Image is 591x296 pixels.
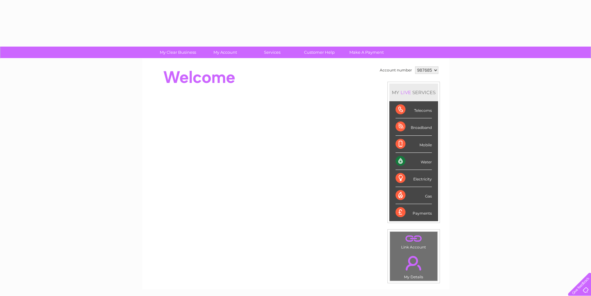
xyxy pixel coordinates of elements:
a: . [392,233,436,244]
div: Broadband [396,118,432,135]
div: MY SERVICES [389,84,438,101]
a: Make A Payment [341,47,392,58]
div: Water [396,153,432,170]
td: Account number [378,65,414,75]
a: My Clear Business [152,47,204,58]
td: My Details [390,251,438,281]
td: Link Account [390,231,438,251]
div: Telecoms [396,101,432,118]
div: Payments [396,204,432,221]
a: Customer Help [294,47,345,58]
a: Services [247,47,298,58]
div: Electricity [396,170,432,187]
div: LIVE [399,89,412,95]
div: Mobile [396,136,432,153]
a: My Account [199,47,251,58]
a: . [392,252,436,274]
div: Gas [396,187,432,204]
